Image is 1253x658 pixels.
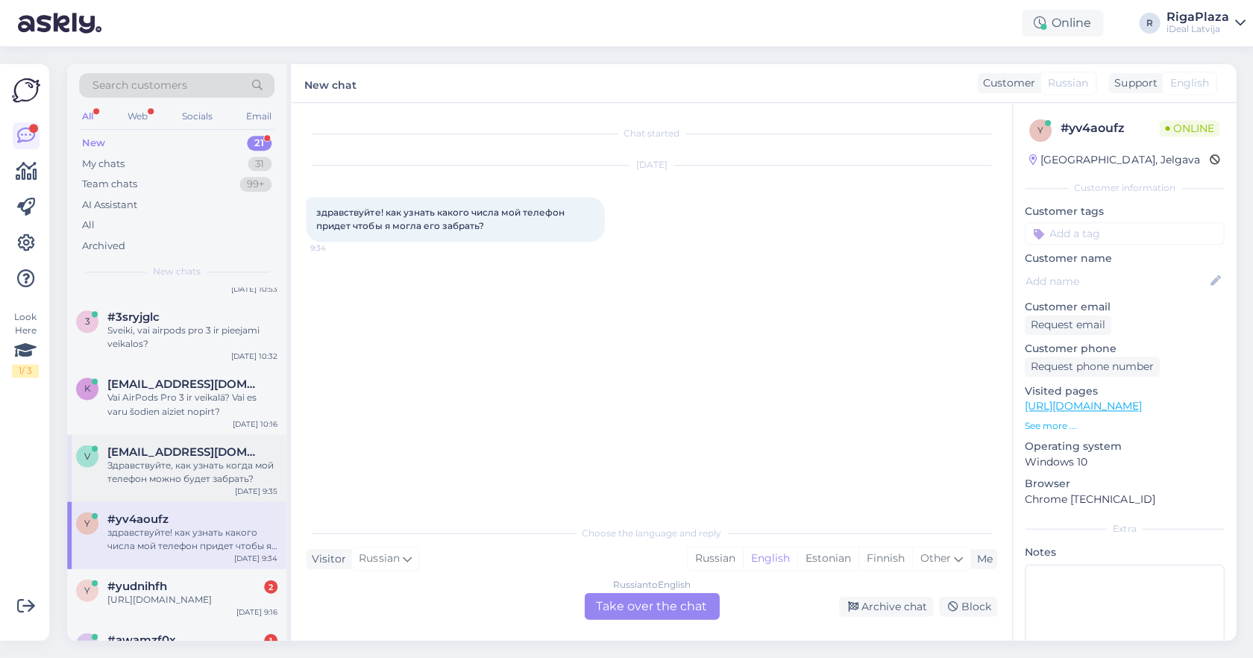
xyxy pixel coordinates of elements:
span: y [84,584,90,595]
p: Chrome [TECHNICAL_ID] [1024,491,1223,507]
div: Request phone number [1024,357,1159,377]
span: y [1037,125,1043,136]
div: Archived [82,239,125,254]
span: 9:34 [310,242,366,254]
div: Look Here [12,310,39,377]
div: 99+ [239,177,271,192]
p: Windows 10 [1024,454,1223,469]
div: All [79,107,96,126]
div: Vai AirPods Pro 3 ir veikalā? Vai es varu šodien aiziet nopirt? [107,391,277,418]
div: [URL][DOMAIN_NAME] [107,592,277,606]
span: Other [920,551,950,564]
div: [DATE] 10:53 [231,283,277,295]
div: New [82,136,105,151]
p: Browser [1024,475,1223,491]
a: RigaPlazaiDeal Latvija [1165,11,1244,35]
p: Notes [1024,544,1223,560]
div: My chats [82,157,125,172]
span: a [84,638,91,649]
div: Estonian [797,547,858,569]
img: Askly Logo [12,76,40,104]
div: [DATE] 10:16 [233,418,277,429]
p: See more ... [1024,419,1223,432]
span: Search customers [92,78,187,93]
div: Support [1108,75,1156,91]
span: Russian [359,550,399,566]
span: veronika2246@inbox.lv [107,445,263,458]
div: Visitor [306,551,346,566]
div: AI Assistant [82,198,137,213]
span: #awamzf0x [107,633,176,646]
div: Extra [1024,521,1223,535]
div: Request email [1024,315,1111,335]
div: 31 [248,157,271,172]
div: 1 / 3 [12,364,39,377]
div: Web [125,107,151,126]
div: Customer information [1024,181,1223,195]
div: Finnish [858,547,911,569]
span: y [84,517,90,528]
div: здравствуйте! как узнать какого числа мой телефон придет чтобы я могла его забрать? [107,525,277,552]
span: #yv4aoufz [107,512,169,525]
div: [DATE] 9:16 [236,606,277,617]
span: #yudnihfh [107,579,167,592]
div: R [1138,13,1159,34]
div: [DATE] 10:32 [231,351,277,362]
p: Customer tags [1024,204,1223,219]
span: здравствуйте! как узнать какого числа мой телефон придет чтобы я могла его забрать? [316,207,566,231]
div: 2 [264,580,277,593]
div: Socials [178,107,215,126]
div: Russian [687,547,742,569]
div: Archive chat [838,596,932,616]
div: [DATE] 9:35 [235,485,277,496]
span: v [84,450,90,461]
input: Add a tag [1024,222,1223,245]
div: Chat started [306,127,996,140]
span: #3sryjglc [107,310,160,324]
div: [GEOGRAPHIC_DATA], Jelgava [1029,152,1199,168]
div: Email [243,107,274,126]
div: 21 [247,136,271,151]
a: [URL][DOMAIN_NAME] [1024,399,1141,413]
div: Take over the chat [584,592,719,619]
div: Online [1021,10,1102,37]
label: New chat [304,73,357,93]
div: [DATE] 9:34 [234,552,277,563]
p: Customer email [1024,299,1223,315]
input: Add name [1025,273,1206,289]
div: Customer [976,75,1034,91]
span: k [84,383,91,394]
span: Russian [1047,75,1087,91]
div: [DATE] [306,158,996,172]
p: Visited pages [1024,383,1223,398]
div: All [82,218,95,233]
div: Choose the language and reply [306,526,996,539]
span: krissvevers@gmail.com [107,377,263,391]
p: Operating system [1024,438,1223,454]
div: Russian to English [612,577,690,591]
div: English [742,547,797,569]
span: Online [1158,120,1219,137]
div: iDeal Latvija [1165,23,1228,35]
div: Здравствуйте, как узнать когда мой телефон можно будет забрать? [107,458,277,485]
p: Customer name [1024,251,1223,266]
p: Customer phone [1024,341,1223,357]
div: Sveiki, vai airpods pro 3 ir pieejami veikalos? [107,324,277,351]
div: Block [938,596,996,616]
span: 3 [85,316,90,327]
div: Team chats [82,177,137,192]
div: # yv4aoufz [1060,119,1158,137]
div: Me [970,551,992,566]
span: New chats [153,265,201,278]
div: 1 [264,633,277,647]
span: English [1169,75,1208,91]
div: RigaPlaza [1165,11,1228,23]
